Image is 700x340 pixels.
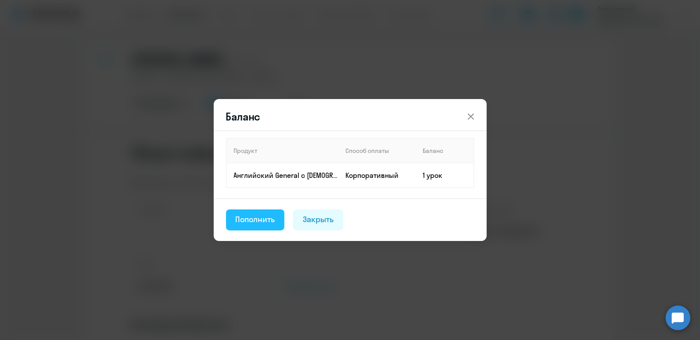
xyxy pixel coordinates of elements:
th: Способ оплаты [339,138,416,163]
div: Пополнить [236,214,275,225]
th: Продукт [226,138,339,163]
td: 1 урок [416,163,474,188]
td: Корпоративный [339,163,416,188]
p: Английский General с [DEMOGRAPHIC_DATA] преподавателем [234,170,338,180]
div: Закрыть [303,214,334,225]
button: Пополнить [226,209,285,230]
button: Закрыть [293,209,343,230]
header: Баланс [214,110,487,124]
th: Баланс [416,138,474,163]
